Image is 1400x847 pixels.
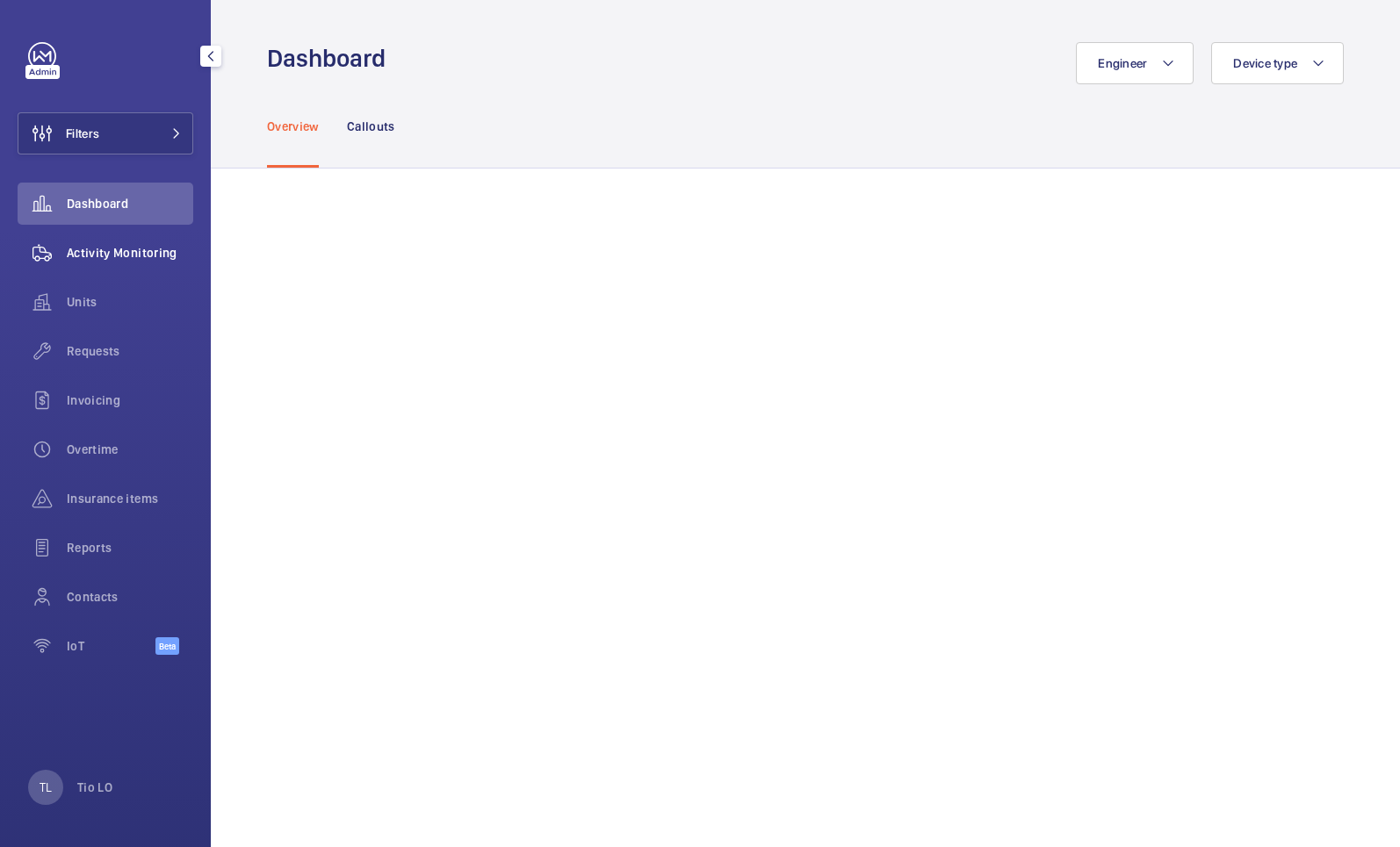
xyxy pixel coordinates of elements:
p: Tio LO [77,779,112,796]
button: Filters [18,112,193,154]
span: Contacts [67,588,193,606]
p: TL [40,779,52,796]
span: Dashboard [67,195,193,212]
span: Insurance items [67,490,193,507]
p: Callouts [347,118,395,135]
span: Units [67,293,193,311]
span: Beta [155,637,179,655]
span: Activity Monitoring [67,244,193,262]
button: Engineer [1076,42,1194,84]
span: Requests [67,342,193,360]
span: Device type [1233,56,1297,70]
span: Engineer [1098,56,1147,70]
span: Overtime [67,441,193,458]
span: Invoicing [67,391,193,409]
p: Overview [267,118,319,135]
span: IoT [67,637,155,655]
h1: Dashboard [267,42,396,75]
span: Filters [66,125,99,142]
button: Device type [1211,42,1344,84]
span: Reports [67,539,193,556]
